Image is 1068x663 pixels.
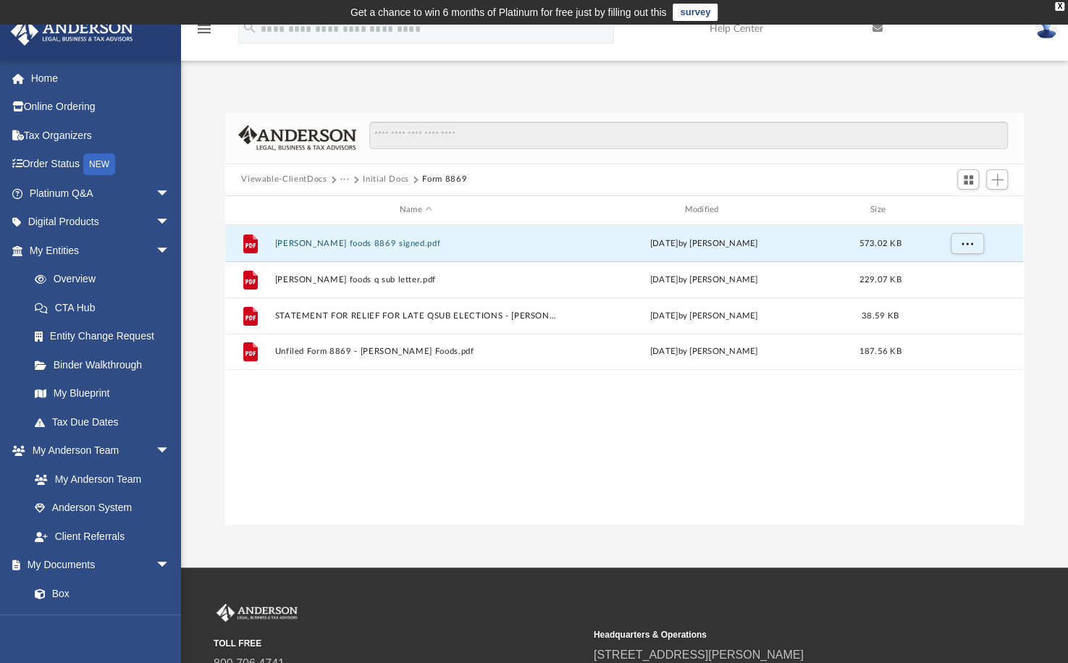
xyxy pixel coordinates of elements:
[20,407,192,436] a: Tax Due Dates
[20,350,192,379] a: Binder Walkthrough
[20,265,192,294] a: Overview
[10,150,192,180] a: Order StatusNEW
[20,579,177,608] a: Box
[859,239,901,247] span: 573.02 KB
[10,93,192,122] a: Online Ordering
[563,273,845,286] div: [DATE] by [PERSON_NAME]
[20,522,185,551] a: Client Referrals
[10,436,185,465] a: My Anderson Teamarrow_drop_down
[195,20,213,38] i: menu
[225,225,1023,525] div: grid
[232,203,268,216] div: id
[274,203,557,216] div: Name
[7,17,138,46] img: Anderson Advisors Platinum Portal
[20,322,192,351] a: Entity Change Request
[859,275,901,283] span: 229.07 KB
[10,64,192,93] a: Home
[10,551,185,580] a: My Documentsarrow_drop_down
[275,274,557,284] button: [PERSON_NAME] foods q sub letter.pdf
[275,238,557,248] button: [PERSON_NAME] foods 8869 signed.pdf
[916,203,1017,216] div: id
[951,232,984,254] button: More options
[156,179,185,208] span: arrow_drop_down
[422,173,467,186] button: Form 8869
[563,203,845,216] div: Modified
[363,173,409,186] button: Initial Docs
[957,169,979,190] button: Switch to Grid View
[563,309,845,322] div: [DATE] by [PERSON_NAME]
[275,347,557,356] button: Unfiled Form 8869 - [PERSON_NAME] Foods.pdf
[20,494,185,523] a: Anderson System
[859,347,901,355] span: 187.56 KB
[242,20,258,35] i: search
[156,436,185,466] span: arrow_drop_down
[214,604,300,622] img: Anderson Advisors Platinum Portal
[563,345,845,358] div: [DATE] by [PERSON_NAME]
[10,121,192,150] a: Tax Organizers
[10,236,192,265] a: My Entitiesarrow_drop_down
[10,208,192,237] a: Digital Productsarrow_drop_down
[852,203,909,216] div: Size
[350,4,667,21] div: Get a chance to win 6 months of Platinum for free just by filling out this
[1055,2,1064,11] div: close
[563,237,845,250] div: [DATE] by [PERSON_NAME]
[594,649,804,661] a: [STREET_ADDRESS][PERSON_NAME]
[156,551,185,580] span: arrow_drop_down
[83,153,115,175] div: NEW
[214,637,584,650] small: TOLL FREE
[20,608,185,637] a: Meeting Minutes
[156,236,185,266] span: arrow_drop_down
[20,379,185,408] a: My Blueprint
[986,169,1008,190] button: Add
[275,311,557,320] button: STATEMENT FOR RELIEF FOR LATE QSUB ELECTIONS - [PERSON_NAME] Foods.pdf
[862,311,899,319] span: 38.59 KB
[1035,18,1057,39] img: User Pic
[10,179,192,208] a: Platinum Q&Aarrow_drop_down
[241,173,327,186] button: Viewable-ClientDocs
[195,28,213,38] a: menu
[673,4,718,21] a: survey
[340,173,350,186] button: ···
[156,208,185,237] span: arrow_drop_down
[369,122,1008,149] input: Search files and folders
[594,628,964,641] small: Headquarters & Operations
[20,293,192,322] a: CTA Hub
[20,465,177,494] a: My Anderson Team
